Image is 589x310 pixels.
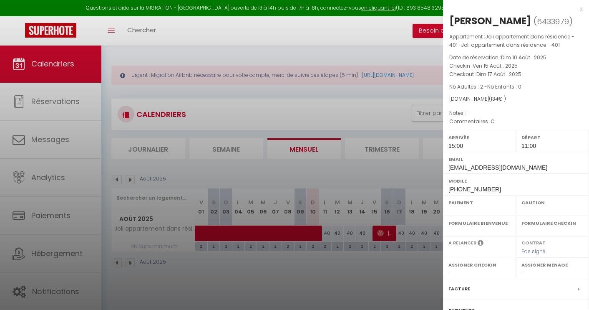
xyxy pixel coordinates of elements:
[449,117,583,126] p: Commentaires :
[521,142,536,149] span: 11:00
[537,16,569,27] span: 6433979
[476,71,521,78] span: Dim 17 Août . 2025
[443,4,583,14] div: x
[449,109,583,117] p: Notes :
[448,142,463,149] span: 15:00
[448,186,501,193] span: [PHONE_NUMBER]
[448,239,476,246] label: A relancer
[478,239,483,249] i: Sélectionner OUI si vous souhaiter envoyer les séquences de messages post-checkout
[491,95,498,102] span: 134
[521,248,546,255] span: Pas signé
[534,15,573,27] span: ( )
[449,14,531,28] div: [PERSON_NAME]
[448,198,511,207] label: Paiement
[448,177,584,185] label: Mobile
[449,95,583,103] div: [DOMAIN_NAME]
[521,198,584,207] label: Caution
[521,133,584,142] label: Départ
[449,70,583,79] p: Checkout :
[448,133,511,142] label: Arrivée
[521,239,546,245] label: Contrat
[489,95,506,102] span: ( € )
[501,54,546,61] span: Dim 10 Août . 2025
[448,164,547,171] span: [EMAIL_ADDRESS][DOMAIN_NAME]
[449,33,583,49] p: Appartement :
[7,3,32,28] button: Open LiveChat chat widget
[521,219,584,227] label: Formulaire Checkin
[448,155,584,163] label: Email
[491,118,495,125] span: C
[466,109,469,117] span: -
[449,53,583,62] p: Date de réservation :
[487,83,521,90] span: Nb Enfants : 0
[521,261,584,269] label: Assigner Menage
[449,33,574,48] span: Joli appartement dans résidence - 401 · Joli appartement dans résidence - 401
[449,83,521,90] span: Nb Adultes : 2 -
[448,285,470,293] label: Facture
[473,62,518,69] span: Ven 15 Août . 2025
[449,62,583,70] p: Checkin :
[448,219,511,227] label: Formulaire Bienvenue
[448,261,511,269] label: Assigner Checkin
